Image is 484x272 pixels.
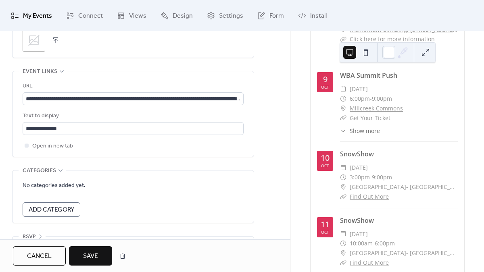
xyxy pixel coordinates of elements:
span: No categories added yet. [23,181,86,191]
span: Event links [23,67,57,77]
span: [DATE] [350,84,368,94]
span: [DATE] [350,229,368,239]
span: Views [129,10,146,22]
span: - [370,172,372,182]
a: Find Out More [350,193,389,200]
span: Form [269,10,284,22]
div: ​ [340,182,346,192]
span: 9:00pm [372,94,392,104]
div: 9 [323,75,328,83]
span: 6:00pm [350,94,370,104]
span: Install [310,10,327,22]
div: ​ [340,248,346,258]
div: ​ [340,113,346,123]
div: 11 [321,220,330,228]
div: ​ [340,94,346,104]
button: Add Category [23,202,80,217]
span: Cancel [27,251,52,261]
span: Add Category [29,205,74,215]
div: ​ [340,229,346,239]
a: My Events [5,3,58,28]
span: 9:00pm [372,172,392,182]
a: [GEOGRAPHIC_DATA]- [GEOGRAPHIC_DATA] [US_STATE] [350,248,458,258]
span: [DATE] [350,163,368,172]
a: WBA Summit Push [340,71,397,80]
span: Design [173,10,193,22]
span: - [370,94,372,104]
span: 3:00pm [350,172,370,182]
div: ​ [340,127,346,135]
div: Oct [321,230,329,234]
div: ​ [340,192,346,201]
div: ​ [340,104,346,113]
span: 10:00am [350,239,373,248]
div: ​ [340,34,346,44]
div: Text to display [23,111,242,121]
a: Get Your Ticket [350,114,390,122]
div: 10 [321,154,330,162]
div: ​ [340,163,346,172]
span: My Events [23,10,52,22]
div: Oct [321,164,329,168]
div: ; [23,29,45,52]
a: Millcreek Commons [350,104,403,113]
span: RSVP [23,232,36,242]
div: ​ [340,172,346,182]
button: Save [69,246,112,266]
div: ​ [340,84,346,94]
span: Settings [219,10,243,22]
div: ​ [340,239,346,248]
button: ​Show more [340,127,380,135]
a: SnowShow [340,149,374,158]
a: Settings [201,3,249,28]
span: Open in new tab [32,141,73,151]
a: Views [111,3,152,28]
span: Connect [78,10,103,22]
a: Connect [60,3,109,28]
a: Design [154,3,199,28]
button: Cancel [13,246,66,266]
span: Show more [350,127,380,135]
span: - [373,239,375,248]
div: Oct [321,85,329,89]
a: Install [292,3,333,28]
div: ••• [13,237,254,253]
div: ​ [340,258,346,268]
span: Save [83,251,98,261]
span: 6:00pm [375,239,395,248]
div: URL [23,81,242,91]
a: Click here for more information [350,35,435,43]
span: Categories [23,166,56,176]
a: Find Out More [350,259,389,266]
a: SnowShow [340,216,374,225]
a: [GEOGRAPHIC_DATA]- [GEOGRAPHIC_DATA] [US_STATE] [350,182,458,192]
a: Form [251,3,290,28]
